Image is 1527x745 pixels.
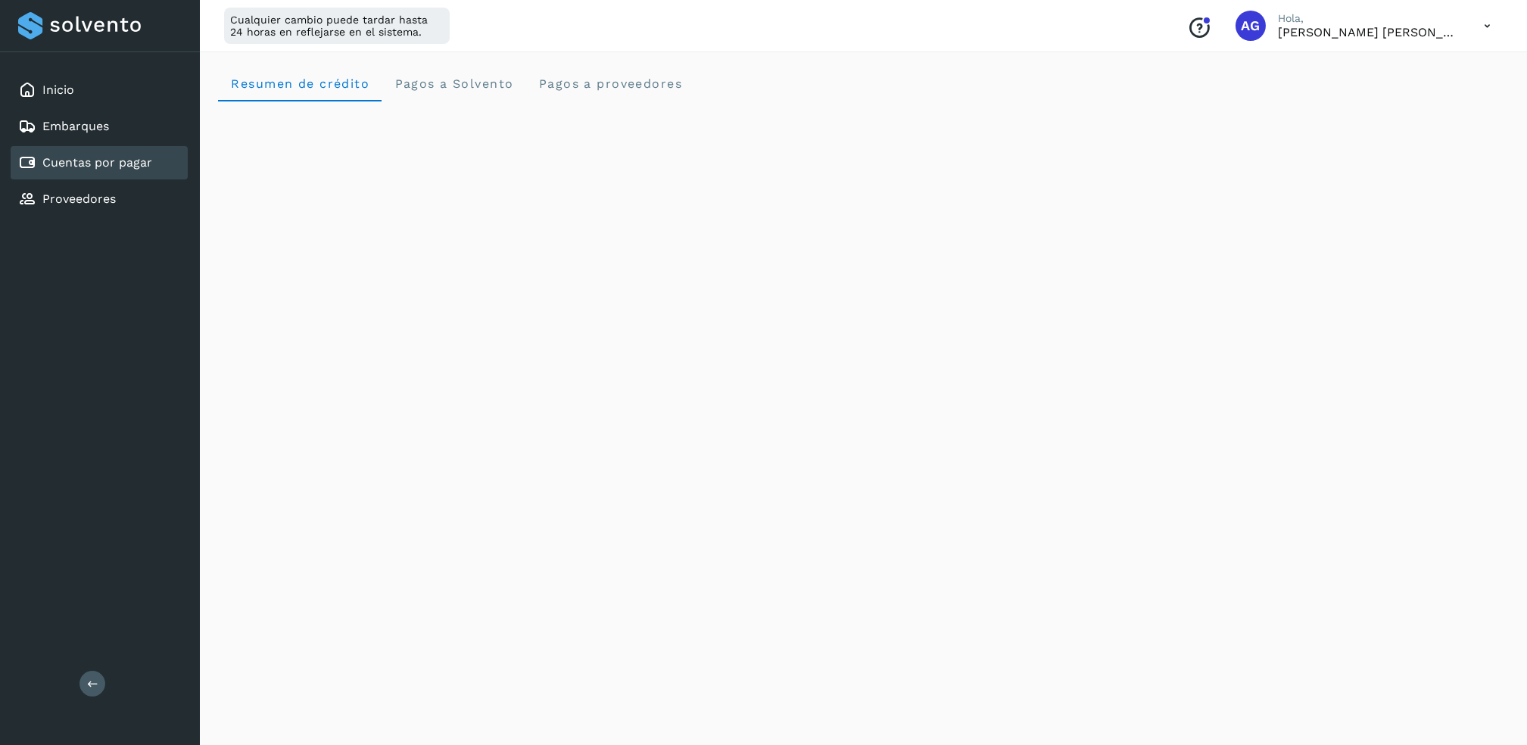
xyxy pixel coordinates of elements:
span: Pagos a proveedores [538,76,682,91]
a: Inicio [42,83,74,97]
p: Hola, [1278,12,1460,25]
a: Embarques [42,119,109,133]
div: Inicio [11,73,188,107]
span: Resumen de crédito [230,76,369,91]
a: Cuentas por pagar [42,155,152,170]
div: Cuentas por pagar [11,146,188,179]
a: Proveedores [42,192,116,206]
p: Abigail Gonzalez Leon [1278,25,1460,39]
div: Cualquier cambio puede tardar hasta 24 horas en reflejarse en el sistema. [224,8,450,44]
div: Proveedores [11,182,188,216]
div: Embarques [11,110,188,143]
span: Pagos a Solvento [394,76,513,91]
